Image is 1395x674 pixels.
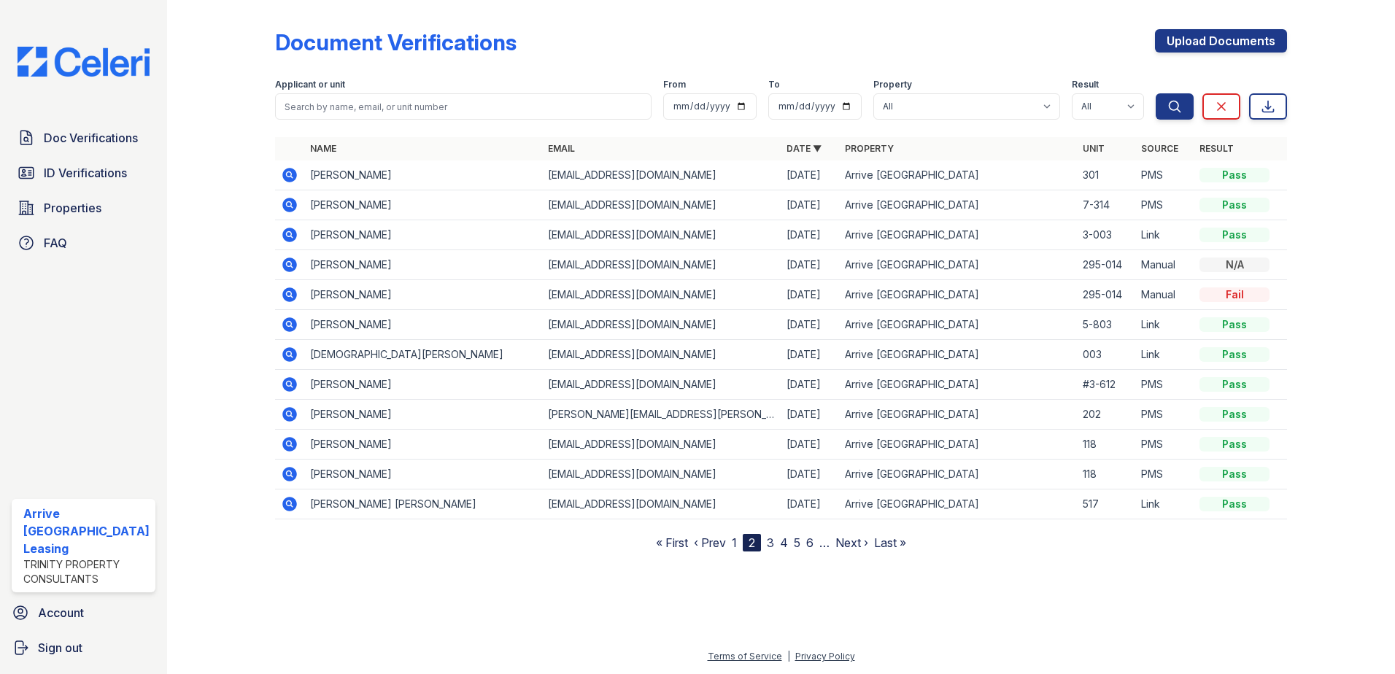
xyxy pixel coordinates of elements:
td: [PERSON_NAME] [304,400,543,430]
td: [DATE] [781,400,839,430]
td: 295-014 [1077,280,1135,310]
td: Manual [1135,250,1194,280]
a: ID Verifications [12,158,155,187]
label: Result [1072,79,1099,90]
a: Result [1199,143,1234,154]
a: Unit [1083,143,1105,154]
a: « First [656,535,688,550]
td: PMS [1135,430,1194,460]
td: [DATE] [781,220,839,250]
td: Arrive [GEOGRAPHIC_DATA] [839,430,1078,460]
div: Trinity Property Consultants [23,557,150,586]
td: 003 [1077,340,1135,370]
a: Account [6,598,161,627]
td: [PERSON_NAME] [304,370,543,400]
td: [DATE] [781,370,839,400]
div: Pass [1199,437,1270,452]
a: 5 [794,535,800,550]
a: ‹ Prev [694,535,726,550]
td: [EMAIL_ADDRESS][DOMAIN_NAME] [542,280,781,310]
div: Pass [1199,198,1270,212]
td: [PERSON_NAME] [304,220,543,250]
td: 295-014 [1077,250,1135,280]
div: Pass [1199,228,1270,242]
td: Arrive [GEOGRAPHIC_DATA] [839,310,1078,340]
a: Source [1141,143,1178,154]
td: PMS [1135,400,1194,430]
td: #3-612 [1077,370,1135,400]
td: [DATE] [781,340,839,370]
td: [DATE] [781,280,839,310]
div: Pass [1199,347,1270,362]
td: 5-803 [1077,310,1135,340]
a: Properties [12,193,155,222]
td: Arrive [GEOGRAPHIC_DATA] [839,370,1078,400]
td: [DATE] [781,190,839,220]
span: Sign out [38,639,82,656]
td: [EMAIL_ADDRESS][DOMAIN_NAME] [542,160,781,190]
td: [EMAIL_ADDRESS][DOMAIN_NAME] [542,340,781,370]
td: PMS [1135,460,1194,489]
td: [DATE] [781,310,839,340]
td: Link [1135,489,1194,519]
a: Doc Verifications [12,123,155,152]
a: Email [548,143,575,154]
td: Arrive [GEOGRAPHIC_DATA] [839,460,1078,489]
label: Applicant or unit [275,79,345,90]
a: Next › [835,535,868,550]
a: Upload Documents [1155,29,1287,53]
td: PMS [1135,190,1194,220]
td: [DATE] [781,430,839,460]
img: CE_Logo_Blue-a8612792a0a2168367f1c8372b55b34899dd931a85d93a1a3d3e32e68fde9ad4.png [6,47,161,77]
a: Date ▼ [787,143,822,154]
div: Pass [1199,377,1270,392]
td: [DATE] [781,489,839,519]
td: Arrive [GEOGRAPHIC_DATA] [839,160,1078,190]
td: [EMAIL_ADDRESS][DOMAIN_NAME] [542,430,781,460]
td: Arrive [GEOGRAPHIC_DATA] [839,400,1078,430]
td: 118 [1077,460,1135,489]
td: [EMAIL_ADDRESS][DOMAIN_NAME] [542,220,781,250]
div: Pass [1199,467,1270,481]
td: Link [1135,340,1194,370]
a: 1 [732,535,737,550]
td: [EMAIL_ADDRESS][DOMAIN_NAME] [542,370,781,400]
td: 118 [1077,430,1135,460]
label: Property [873,79,912,90]
td: [EMAIL_ADDRESS][DOMAIN_NAME] [542,250,781,280]
td: [PERSON_NAME] [PERSON_NAME] [304,489,543,519]
td: [PERSON_NAME] [304,250,543,280]
td: Arrive [GEOGRAPHIC_DATA] [839,340,1078,370]
td: [PERSON_NAME][EMAIL_ADDRESS][PERSON_NAME][DOMAIN_NAME] [542,400,781,430]
td: 517 [1077,489,1135,519]
td: Link [1135,310,1194,340]
a: Property [845,143,894,154]
td: [EMAIL_ADDRESS][DOMAIN_NAME] [542,310,781,340]
input: Search by name, email, or unit number [275,93,652,120]
label: To [768,79,780,90]
td: PMS [1135,370,1194,400]
div: 2 [743,534,761,551]
span: Properties [44,199,101,217]
button: Sign out [6,633,161,662]
span: … [819,534,830,551]
span: Account [38,604,84,621]
td: Arrive [GEOGRAPHIC_DATA] [839,220,1078,250]
td: 3-003 [1077,220,1135,250]
td: [PERSON_NAME] [304,280,543,310]
span: Doc Verifications [44,129,138,147]
td: [PERSON_NAME] [304,460,543,489]
td: [EMAIL_ADDRESS][DOMAIN_NAME] [542,460,781,489]
a: 4 [780,535,788,550]
td: Arrive [GEOGRAPHIC_DATA] [839,489,1078,519]
span: ID Verifications [44,164,127,182]
td: 202 [1077,400,1135,430]
td: Link [1135,220,1194,250]
a: FAQ [12,228,155,257]
div: Document Verifications [275,29,517,55]
td: Arrive [GEOGRAPHIC_DATA] [839,190,1078,220]
td: Arrive [GEOGRAPHIC_DATA] [839,280,1078,310]
td: Arrive [GEOGRAPHIC_DATA] [839,250,1078,280]
a: 6 [806,535,814,550]
div: Pass [1199,407,1270,422]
